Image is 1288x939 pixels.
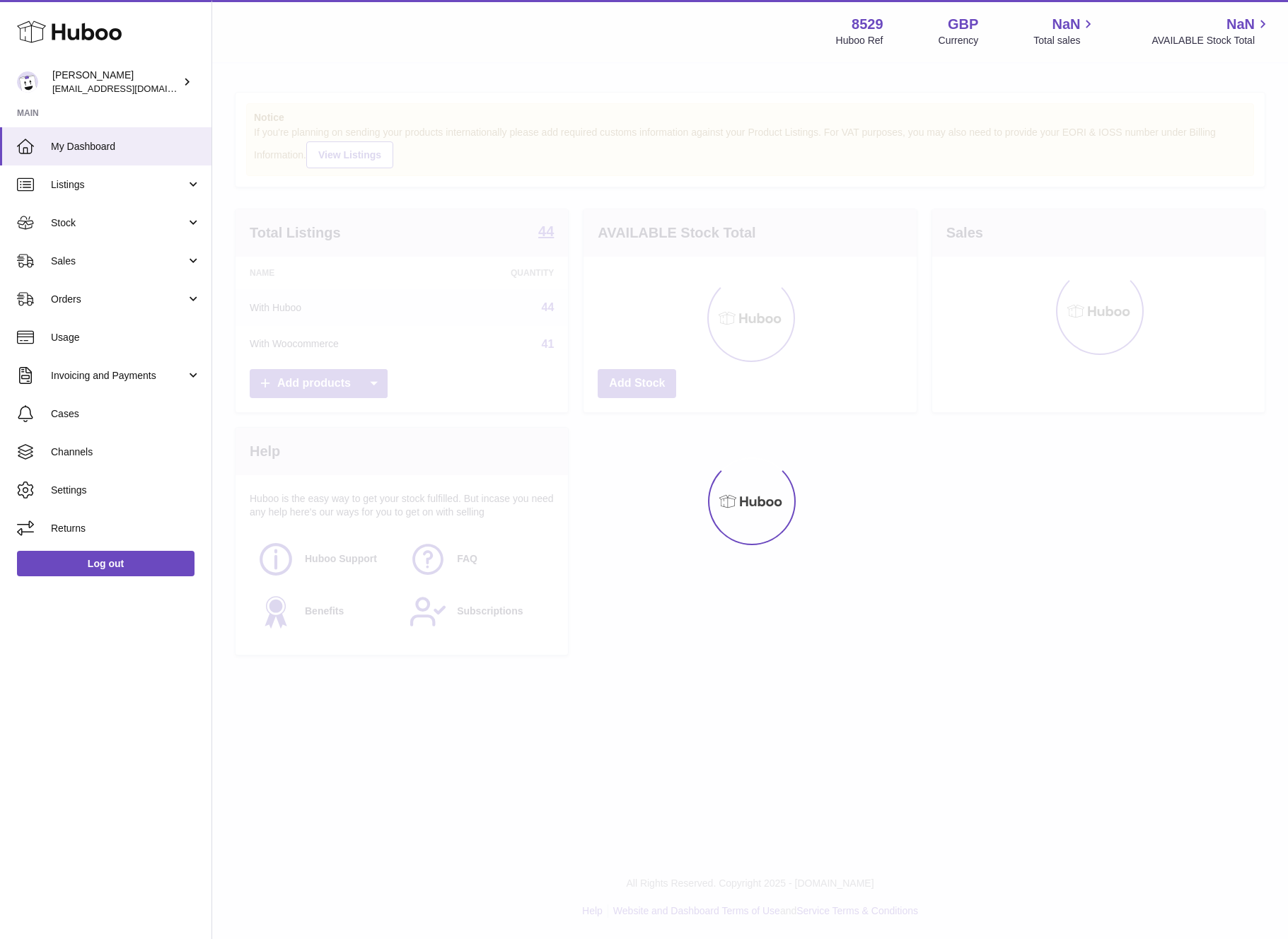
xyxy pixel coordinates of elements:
[939,34,979,47] div: Currency
[51,407,201,421] span: Cases
[51,216,186,230] span: Stock
[51,445,201,459] span: Channels
[51,255,186,268] span: Sales
[1033,34,1096,47] span: Total sales
[51,331,201,344] span: Usage
[51,178,186,192] span: Listings
[52,83,208,94] span: [EMAIL_ADDRESS][DOMAIN_NAME]
[836,34,883,47] div: Huboo Ref
[51,140,201,153] span: My Dashboard
[1052,15,1080,34] span: NaN
[1151,34,1271,47] span: AVAILABLE Stock Total
[51,369,186,383] span: Invoicing and Payments
[852,15,883,34] strong: 8529
[1033,15,1096,47] a: NaN Total sales
[1151,15,1271,47] a: NaN AVAILABLE Stock Total
[52,69,180,95] div: [PERSON_NAME]
[948,15,978,34] strong: GBP
[51,293,186,306] span: Orders
[1226,15,1255,34] span: NaN
[51,522,201,535] span: Returns
[51,484,201,497] span: Settings
[17,71,38,93] img: admin@redgrass.ch
[17,551,195,576] a: Log out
